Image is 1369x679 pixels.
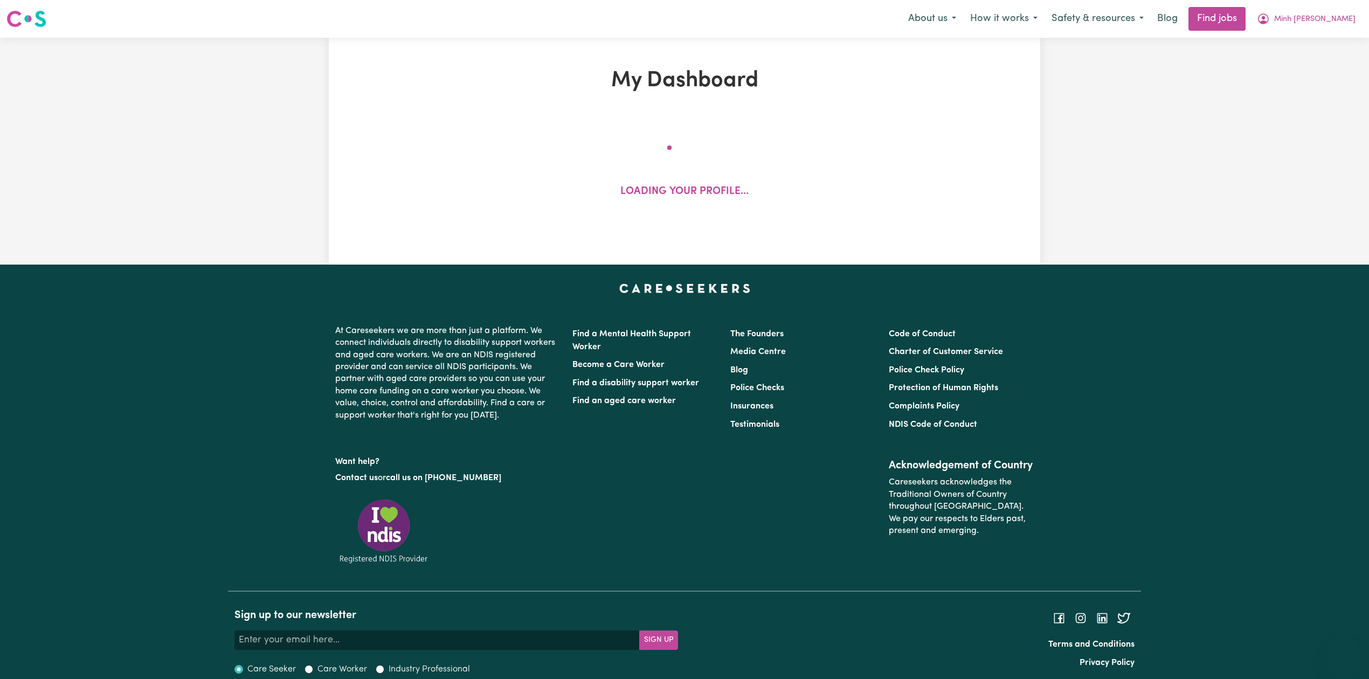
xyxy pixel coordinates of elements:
a: Follow Careseekers on Instagram [1074,614,1087,622]
label: Care Seeker [247,663,296,676]
button: Subscribe [639,630,678,650]
a: The Founders [730,330,784,338]
a: Follow Careseekers on Twitter [1117,614,1130,622]
a: Testimonials [730,420,779,429]
a: Complaints Policy [889,402,959,411]
a: Follow Careseekers on LinkedIn [1096,614,1109,622]
a: Privacy Policy [1080,659,1135,667]
a: Code of Conduct [889,330,956,338]
a: Media Centre [730,348,786,356]
button: My Account [1250,8,1363,30]
a: Blog [1151,7,1184,31]
button: Safety & resources [1045,8,1151,30]
span: Minh [PERSON_NAME] [1274,13,1356,25]
a: Contact us [335,474,378,482]
a: NDIS Code of Conduct [889,420,977,429]
a: Follow Careseekers on Facebook [1053,614,1066,622]
a: Find jobs [1188,7,1246,31]
a: Police Checks [730,384,784,392]
label: Industry Professional [389,663,470,676]
a: Find a disability support worker [572,379,699,387]
p: or [335,468,559,488]
h2: Acknowledgement of Country [889,459,1034,472]
a: Careseekers home page [619,284,750,293]
a: Protection of Human Rights [889,384,998,392]
a: Insurances [730,402,773,411]
a: Find a Mental Health Support Worker [572,330,691,351]
h1: My Dashboard [454,68,915,94]
a: Careseekers logo [6,6,46,31]
input: Enter your email here... [234,630,640,650]
a: Charter of Customer Service [889,348,1003,356]
h2: Sign up to our newsletter [234,609,678,622]
a: Find an aged care worker [572,397,676,405]
label: Care Worker [317,663,367,676]
a: Terms and Conditions [1048,640,1135,649]
a: Police Check Policy [889,366,964,375]
a: Become a Care Worker [572,361,665,369]
button: How it works [963,8,1045,30]
a: Blog [730,366,748,375]
p: Loading your profile... [620,184,749,200]
img: Registered NDIS provider [335,497,432,565]
p: Want help? [335,452,559,468]
img: Careseekers logo [6,9,46,29]
button: About us [901,8,963,30]
a: call us on [PHONE_NUMBER] [386,474,501,482]
p: Careseekers acknowledges the Traditional Owners of Country throughout [GEOGRAPHIC_DATA]. We pay o... [889,472,1034,541]
p: At Careseekers we are more than just a platform. We connect individuals directly to disability su... [335,321,559,426]
iframe: Button to launch messaging window [1326,636,1360,670]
